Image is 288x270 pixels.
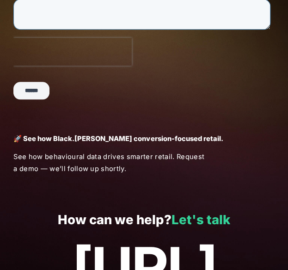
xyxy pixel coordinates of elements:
[130,39,160,46] span: Last Name
[13,212,274,227] p: How can we help?
[13,134,274,145] p: 🚀 See how Black.[PERSON_NAME] conversion-focused retail.
[172,211,230,227] a: Let's talk
[13,151,208,175] p: See how behavioural data drives smarter retail. Request a demo — we’ll follow up shortly.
